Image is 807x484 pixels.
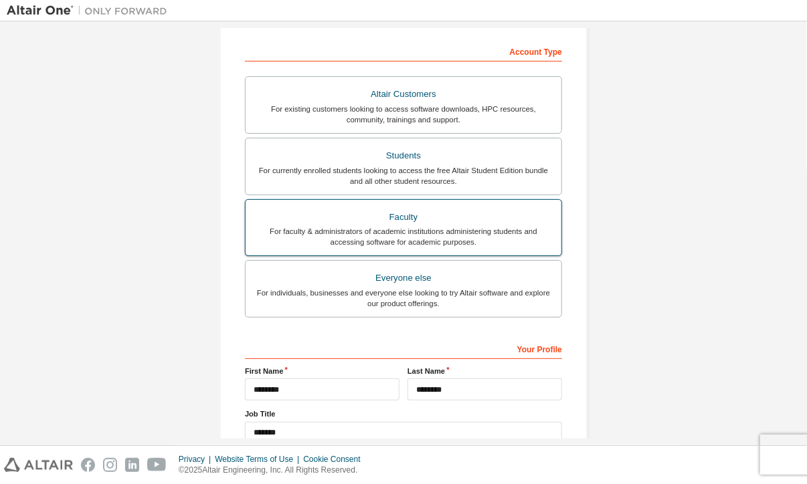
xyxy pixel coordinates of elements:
[245,338,562,359] div: Your Profile
[245,408,562,419] label: Job Title
[125,458,139,472] img: linkedin.svg
[408,366,562,376] label: Last Name
[254,269,553,287] div: Everyone else
[7,4,174,17] img: Altair One
[215,454,303,465] div: Website Terms of Use
[245,40,562,62] div: Account Type
[81,458,95,472] img: facebook.svg
[254,85,553,104] div: Altair Customers
[179,454,215,465] div: Privacy
[254,104,553,125] div: For existing customers looking to access software downloads, HPC resources, community, trainings ...
[254,165,553,187] div: For currently enrolled students looking to access the free Altair Student Edition bundle and all ...
[245,366,399,376] label: First Name
[179,465,369,476] p: © 2025 Altair Engineering, Inc. All Rights Reserved.
[254,226,553,247] div: For faculty & administrators of academic institutions administering students and accessing softwa...
[4,458,73,472] img: altair_logo.svg
[254,208,553,227] div: Faculty
[147,458,167,472] img: youtube.svg
[103,458,117,472] img: instagram.svg
[254,146,553,165] div: Students
[254,287,553,309] div: For individuals, businesses and everyone else looking to try Altair software and explore our prod...
[303,454,368,465] div: Cookie Consent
